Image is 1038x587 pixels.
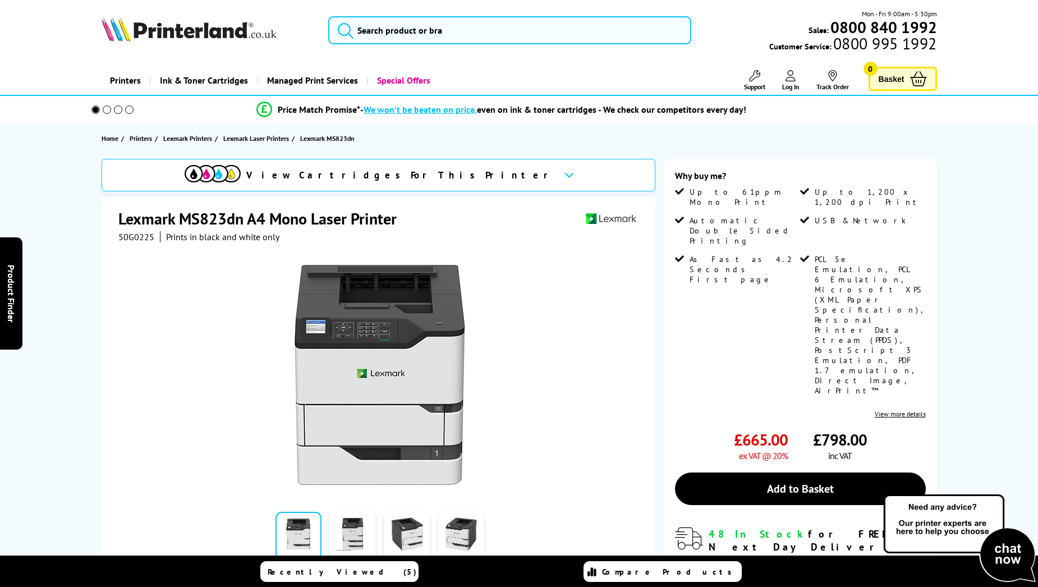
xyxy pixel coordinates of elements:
span: 0800 995 1992 [832,38,936,49]
a: Support [744,70,765,91]
img: Printerland Logo [102,17,277,42]
a: Special Offers [366,66,439,95]
span: Lexmark MS823dn [300,132,355,144]
a: Lexmark MS823dn [300,132,357,144]
span: Product Finder [6,265,17,323]
a: Printers [102,66,149,95]
a: Lexmark Laser Printers [223,132,292,144]
a: Basket 0 [869,67,937,91]
span: Compare Products [602,567,738,577]
span: Printers [130,132,152,144]
span: Ink & Toner Cartridges [160,66,248,95]
span: inc VAT [828,450,852,461]
a: 0800 840 1992 [829,22,937,33]
span: Home [102,132,118,144]
a: Lexmark Printers [163,132,215,144]
span: As Fast as 4.2 Seconds First page [690,254,798,285]
img: Open Live Chat window [881,493,1038,585]
i: Prints in black and white only [166,231,279,242]
a: Log In [782,70,800,91]
span: 48 In Stock [709,528,808,540]
div: - even on ink & toner cartridges - We check our competitors every day! [360,104,746,115]
span: We won’t be beaten on price, [364,104,477,115]
b: 0800 840 1992 [830,17,937,38]
a: Managed Print Services [256,66,366,95]
input: Search product or bra [328,16,691,44]
span: Recently Viewed (5) [268,567,417,577]
span: Support [744,82,765,91]
div: modal_delivery [675,528,925,579]
a: Track Order [816,70,849,91]
span: Basket [879,71,904,86]
span: Mon - Fri 9:00am - 5:30pm [862,8,937,19]
span: View Cartridges For This Printer [246,169,555,181]
span: Customer Service: [769,38,936,52]
span: 50G0225 [118,231,154,242]
h1: Lexmark MS823dn A4 Mono Laser Printer [118,208,408,229]
a: View more details [875,410,926,418]
div: for FREE Next Day Delivery [709,528,925,553]
span: Up to 1,200 x 1,200 dpi Print [815,187,923,207]
a: Ink & Toner Cartridges [149,66,256,95]
span: 0 [864,62,878,76]
span: £665.00 [734,429,788,450]
a: Printers [130,132,155,144]
span: Up to 61ppm Mono Print [690,187,798,207]
span: Log In [782,82,800,91]
span: ex VAT @ 20% [739,450,788,461]
span: USB & Network [815,215,906,226]
a: Home [102,132,121,144]
span: Automatic Double Sided Printing [690,215,798,246]
a: Recently Viewed (5) [260,561,419,582]
img: Lexmark MS823dn [270,265,490,485]
li: modal_Promise [76,100,927,120]
span: Lexmark Laser Printers [223,132,289,144]
a: Printerland Logo [102,17,315,44]
a: Compare Products [584,561,742,582]
img: Lexmark [585,208,637,229]
img: View Cartridges [185,165,241,182]
span: Lexmark Printers [163,132,212,144]
div: Why buy me? [675,170,925,187]
a: Add to Basket [675,473,925,505]
span: £798.00 [813,429,867,450]
span: Sales: [809,25,829,35]
span: PCL 5e Emulation, PCL 6 Emulation, Microsoft XPS (XML Paper Specification), Personal Printer Data... [815,254,926,396]
span: Price Match Promise* [278,104,360,115]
